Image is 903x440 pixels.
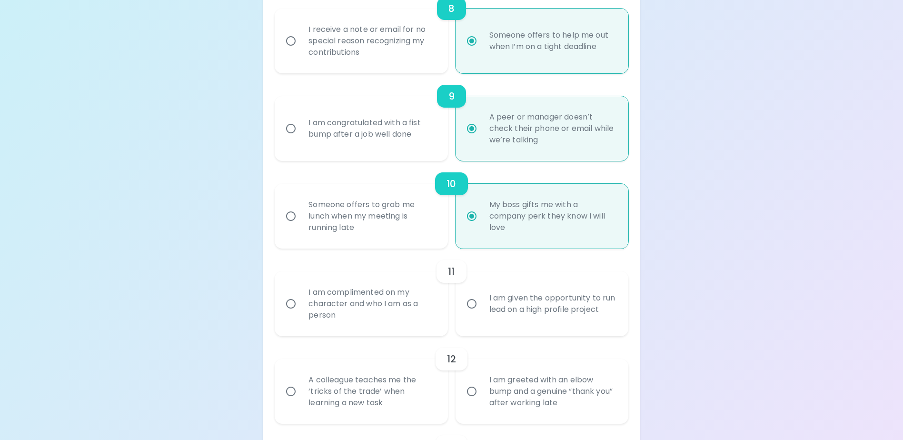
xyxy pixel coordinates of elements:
div: My boss gifts me with a company perk they know I will love [482,188,623,245]
div: choice-group-check [275,161,628,249]
div: I am congratulated with a fist bump after a job well done [301,106,442,151]
div: choice-group-check [275,73,628,161]
h6: 8 [448,1,455,16]
div: choice-group-check [275,336,628,424]
div: I am complimented on my character and who I am as a person [301,275,442,332]
div: I receive a note or email for no special reason recognizing my contributions [301,12,442,70]
div: I am greeted with an elbow bump and a genuine “thank you” after working late [482,363,623,420]
h6: 11 [448,264,455,279]
div: Someone offers to grab me lunch when my meeting is running late [301,188,442,245]
h6: 9 [448,89,455,104]
div: A peer or manager doesn’t check their phone or email while we’re talking [482,100,623,157]
h6: 12 [447,351,456,367]
div: Someone offers to help me out when I’m on a tight deadline [482,18,623,64]
div: I am given the opportunity to run lead on a high profile project [482,281,623,327]
div: A colleague teaches me the ‘tricks of the trade’ when learning a new task [301,363,442,420]
h6: 10 [447,176,456,191]
div: choice-group-check [275,249,628,336]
